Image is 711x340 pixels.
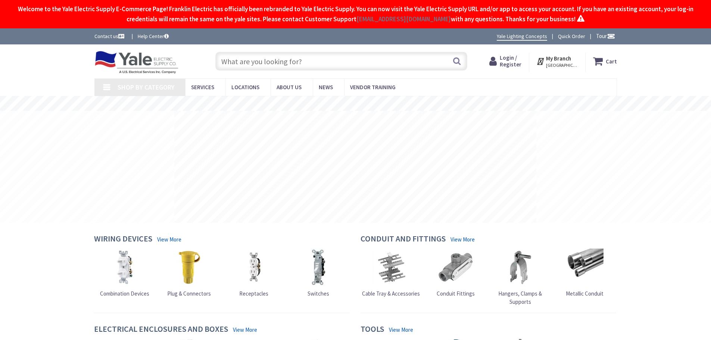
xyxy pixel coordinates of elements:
a: Login / Register [489,54,521,68]
a: Help Center [138,32,169,40]
span: Services [191,84,214,91]
span: Locations [231,84,259,91]
a: [EMAIL_ADDRESS][DOMAIN_NAME] [356,14,451,24]
img: Switches [300,249,337,286]
h4: Wiring Devices [94,234,152,245]
img: Hangers, Clamps & Supports [502,249,539,286]
span: Shop By Category [118,83,175,91]
span: Tour [596,32,615,40]
a: Plug & Connectors Plug & Connectors [167,249,211,297]
a: Receptacles Receptacles [235,249,272,297]
span: Conduit Fittings [437,290,475,297]
a: View More [450,235,475,243]
span: Plug & Connectors [167,290,211,297]
h4: Tools [361,324,384,335]
a: Combination Devices Combination Devices [100,249,149,297]
h4: Electrical Enclosures and Boxes [94,324,228,335]
a: View More [389,326,413,334]
img: Metallic Conduit [566,249,604,286]
a: Conduit Fittings Conduit Fittings [437,249,475,297]
span: Hangers, Clamps & Supports [498,290,542,305]
a: Metallic Conduit Metallic Conduit [566,249,604,297]
a: Hangers, Clamps & Supports Hangers, Clamps & Supports [490,249,551,306]
img: Yale Electric Supply Co. [94,51,179,74]
span: News [319,84,333,91]
span: [GEOGRAPHIC_DATA], [GEOGRAPHIC_DATA] [546,62,578,68]
img: Combination Devices [106,249,143,286]
a: View More [157,235,181,243]
div: My Branch [GEOGRAPHIC_DATA], [GEOGRAPHIC_DATA] [536,54,578,68]
span: Cable Tray & Accessories [362,290,420,297]
span: Vendor Training [350,84,396,91]
strong: Cart [606,54,617,68]
a: Quick Order [558,32,585,40]
a: Cable Tray & Accessories Cable Tray & Accessories [362,249,420,297]
h4: Conduit and Fittings [361,234,446,245]
span: Login / Register [500,54,521,68]
a: Yale Lighting Concepts [497,32,547,41]
span: Welcome to the Yale Electric Supply E-Commerce Page! Franklin Electric has officially been rebran... [18,5,693,23]
a: View More [233,326,257,334]
span: Receptacles [239,290,268,297]
span: Combination Devices [100,290,149,297]
strong: My Branch [546,55,571,62]
span: Metallic Conduit [566,290,604,297]
span: Switches [308,290,329,297]
a: Cart [593,54,617,68]
img: Cable Tray & Accessories [372,249,410,286]
img: Conduit Fittings [437,249,474,286]
span: About Us [277,84,302,91]
a: Switches Switches [300,249,337,297]
input: What are you looking for? [215,52,467,71]
img: Plug & Connectors [171,249,208,286]
img: Receptacles [235,249,272,286]
a: Contact us [94,32,126,40]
